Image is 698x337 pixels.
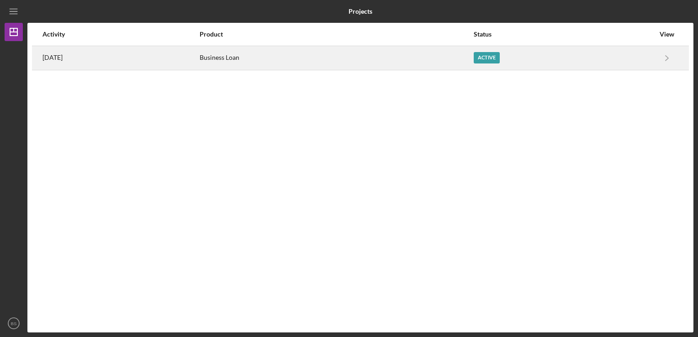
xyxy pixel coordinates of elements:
time: 2025-08-20 04:17 [42,54,63,61]
div: Product [200,31,473,38]
div: Activity [42,31,199,38]
div: Active [474,52,500,63]
button: BS [5,314,23,332]
text: BS [11,321,17,326]
div: View [656,31,678,38]
div: Business Loan [200,47,473,69]
b: Projects [349,8,372,15]
div: Status [474,31,655,38]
